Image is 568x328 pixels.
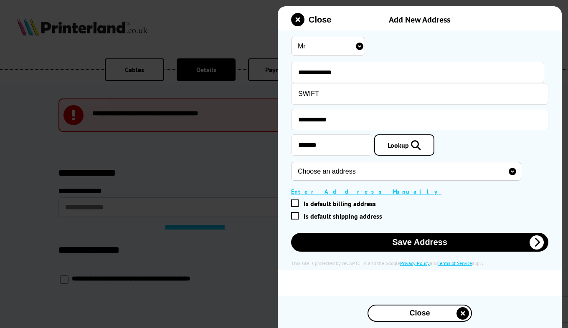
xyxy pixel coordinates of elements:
[342,14,497,25] div: Add New Address
[291,233,548,252] button: Save Address
[304,199,376,208] span: Is default billing address
[438,260,472,266] a: Terms of Service
[368,305,472,322] button: close modal
[291,83,548,105] input: Last Name
[388,141,409,149] span: Lookup
[389,309,450,318] span: Close
[291,13,331,26] button: close modal
[291,260,548,266] div: This site is protected by reCAPTCHA and the Google and apply.
[309,15,331,25] span: Close
[400,260,430,266] a: Privacy Policy
[291,188,441,195] a: Enter Address Manually
[374,134,434,156] a: Lookup
[304,212,382,220] span: Is default shipping address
